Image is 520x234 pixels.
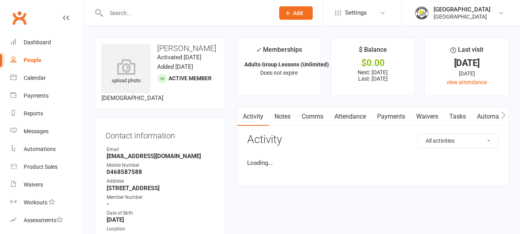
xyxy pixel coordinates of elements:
[101,44,218,53] h3: [PERSON_NAME]
[244,61,360,68] strong: Adults Group Lessons (Unlimited) 10 Week P...
[24,128,49,134] div: Messages
[157,63,193,70] time: Added [DATE]
[107,209,214,217] div: Date of Birth
[345,4,367,22] span: Settings
[447,79,487,85] a: view attendance
[24,39,51,45] div: Dashboard
[10,194,83,211] a: Workouts
[279,6,313,20] button: Add
[10,140,83,158] a: Automations
[9,8,29,28] a: Clubworx
[260,70,298,76] span: Does not expire
[434,13,490,20] div: [GEOGRAPHIC_DATA]
[432,59,501,67] div: [DATE]
[101,94,163,102] span: [DEMOGRAPHIC_DATA]
[256,46,261,54] i: ✓
[107,177,214,185] div: Address
[10,51,83,69] a: People
[10,123,83,140] a: Messages
[247,134,499,146] h3: Activity
[414,5,430,21] img: thumb_image1754099813.png
[104,8,269,19] input: Search...
[24,75,46,81] div: Calendar
[329,108,372,126] a: Attendance
[10,158,83,176] a: Product Sales
[338,69,407,82] p: Next: [DATE] Last: [DATE]
[444,108,471,126] a: Tasks
[372,108,411,126] a: Payments
[24,217,63,223] div: Assessments
[107,225,214,233] div: Location
[24,181,43,188] div: Waivers
[157,54,201,61] time: Activated [DATE]
[10,87,83,105] a: Payments
[24,57,41,63] div: People
[256,45,302,59] div: Memberships
[338,59,407,67] div: $0.00
[24,164,58,170] div: Product Sales
[411,108,444,126] a: Waivers
[451,45,483,59] div: Last visit
[269,108,296,126] a: Notes
[105,128,214,140] h3: Contact information
[107,168,214,175] strong: 0468587588
[24,146,56,152] div: Automations
[24,110,43,117] div: Reports
[359,45,387,59] div: $ Balance
[101,59,151,85] div: upload photo
[24,92,49,99] div: Payments
[107,200,214,208] strong: -
[10,69,83,87] a: Calendar
[434,6,490,13] div: [GEOGRAPHIC_DATA]
[237,108,269,126] a: Activity
[107,185,214,192] strong: [STREET_ADDRESS]
[10,105,83,123] a: Reports
[471,108,518,126] a: Automations
[169,75,212,81] span: Active member
[10,211,83,229] a: Assessments
[10,34,83,51] a: Dashboard
[107,146,214,153] div: Email
[107,162,214,169] div: Mobile Number
[24,199,47,206] div: Workouts
[296,108,329,126] a: Comms
[293,10,303,16] span: Add
[107,153,214,160] strong: [EMAIL_ADDRESS][DOMAIN_NAME]
[107,216,214,223] strong: [DATE]
[107,194,214,201] div: Member Number
[247,158,499,168] li: Loading...
[10,176,83,194] a: Waivers
[432,69,501,78] div: [DATE]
